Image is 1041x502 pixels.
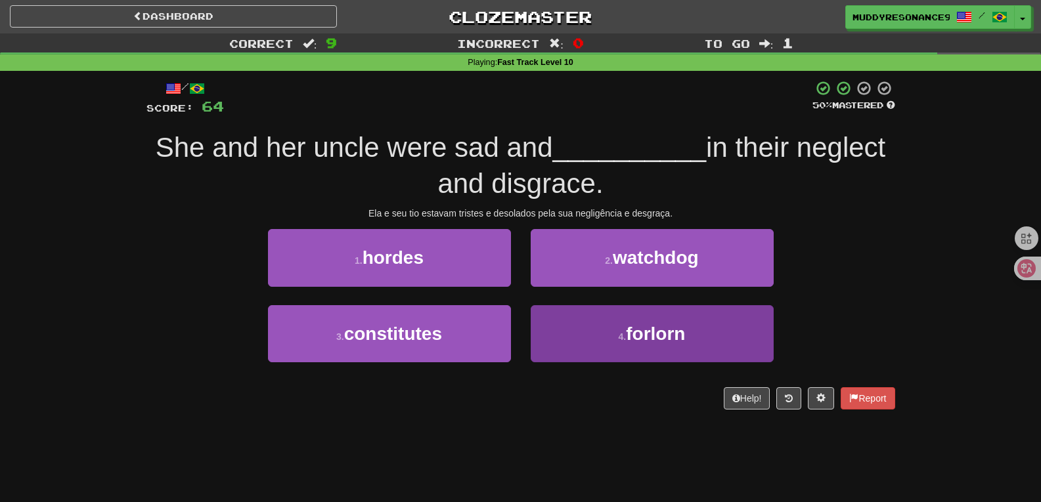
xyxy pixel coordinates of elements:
small: 2 . [605,255,613,266]
span: __________ [553,132,707,163]
strong: Fast Track Level 10 [497,58,573,67]
button: 3.constitutes [268,305,511,362]
span: in their neglect and disgrace. [437,132,885,199]
a: Dashboard [10,5,337,28]
span: watchdog [613,247,699,268]
span: 64 [202,98,224,114]
div: Ela e seu tio estavam tristes e desolados pela sua negligência e desgraça. [146,207,895,220]
button: Help! [724,387,770,409]
small: 1 . [355,255,363,266]
button: 4.forlorn [531,305,774,362]
span: To go [704,37,750,50]
span: She and her uncle were sad and [156,132,553,163]
button: Report [841,387,895,409]
div: / [146,80,224,96]
span: 0 [573,35,584,51]
span: / [979,10,985,20]
button: 1.hordes [268,229,511,286]
span: constitutes [344,324,442,344]
a: MuddyResonance9166 / [845,5,1015,29]
span: : [759,38,774,49]
button: Round history (alt+y) [776,387,801,409]
span: Score: [146,102,194,114]
span: : [549,38,564,49]
small: 4 . [619,331,627,342]
div: Mastered [812,100,895,112]
button: 2.watchdog [531,229,774,286]
span: Correct [229,37,294,50]
span: MuddyResonance9166 [853,11,950,23]
span: forlorn [626,324,685,344]
a: Clozemaster [357,5,684,28]
span: 50 % [812,100,832,110]
small: 3 . [336,331,344,342]
span: hordes [363,247,424,268]
span: Incorrect [457,37,540,50]
span: : [303,38,317,49]
span: 1 [782,35,793,51]
span: 9 [326,35,337,51]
